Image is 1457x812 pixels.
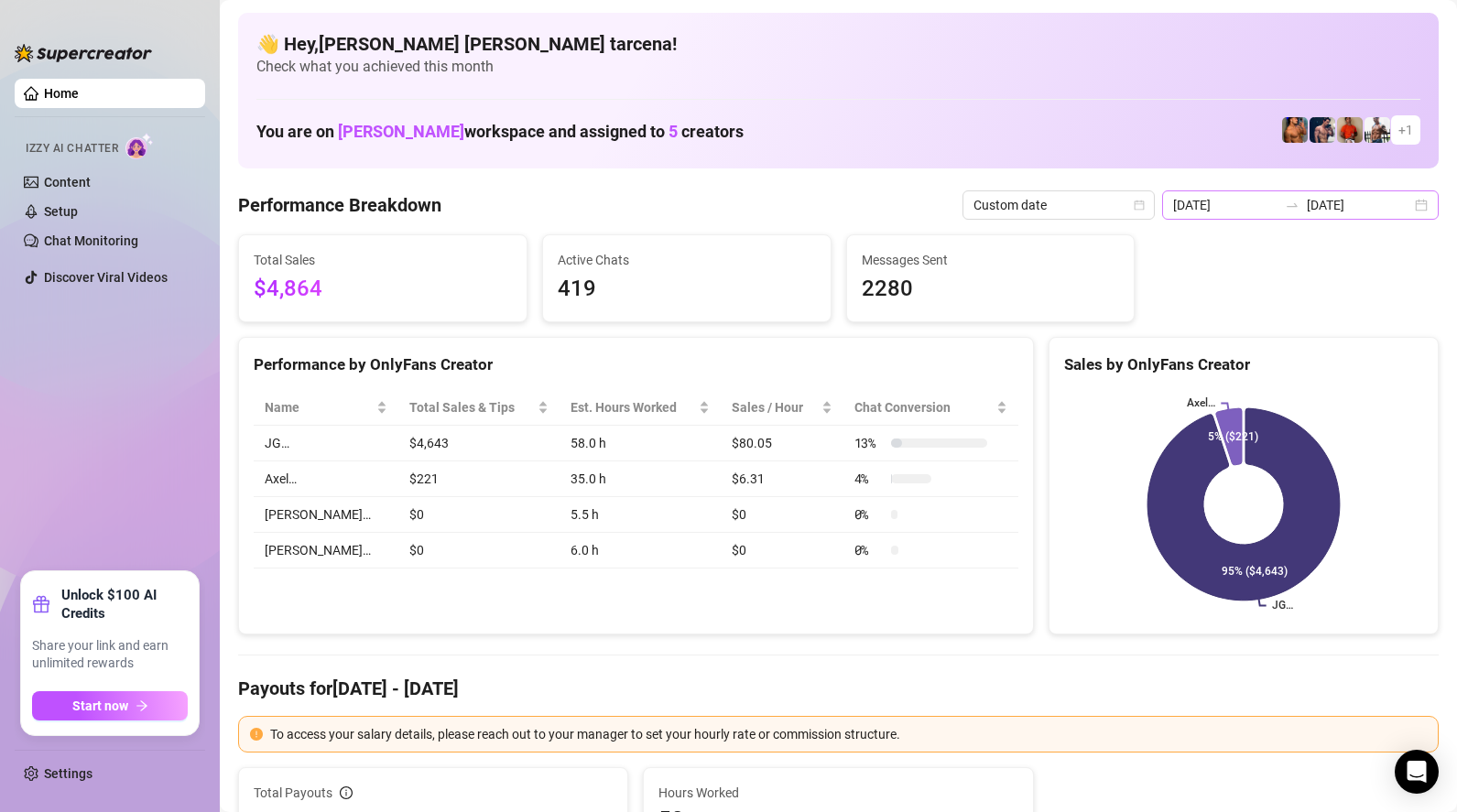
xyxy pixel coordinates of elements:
[854,469,884,489] span: 4 %
[1365,117,1390,143] img: JUSTIN
[32,595,50,613] span: gift
[32,691,188,720] button: Start nowarrow-right
[1187,397,1215,410] text: Axel…
[254,783,332,803] span: Total Payouts
[44,86,79,101] a: Home
[44,204,78,219] a: Setup
[1398,120,1413,140] span: + 1
[862,272,1120,307] span: 2280
[658,783,1017,803] span: Hours Worked
[1337,117,1363,143] img: Justin
[340,786,353,799] span: info-circle
[61,586,188,623] strong: Unlock $100 AI Credits
[558,272,816,307] span: 419
[238,676,1439,701] h4: Payouts for [DATE] - [DATE]
[409,397,533,417] span: Total Sales & Tips
[721,390,843,426] th: Sales / Hour
[254,272,512,307] span: $4,864
[854,540,884,560] span: 0 %
[254,533,398,568] td: [PERSON_NAME]…
[1272,600,1293,612] text: JG…
[44,175,91,189] a: Content
[254,352,1018,377] div: Performance by OnlyFans Creator
[270,724,1427,744] div: To access your salary details, please reach out to your manager to set your hourly rate or commis...
[669,122,678,141] span: 5
[72,698,128,713] span: Start now
[1173,195,1278,215] input: Start date
[560,461,721,497] td: 35.0 h
[1134,200,1145,211] span: calendar
[1285,198,1299,212] span: swap-right
[32,637,188,673] span: Share your link and earn unlimited rewards
[732,397,817,417] span: Sales / Hour
[973,191,1144,219] span: Custom date
[44,233,138,248] a: Chat Monitoring
[1282,117,1308,143] img: JG
[558,250,816,270] span: Active Chats
[843,390,1018,426] th: Chat Conversion
[254,426,398,461] td: JG…
[254,461,398,497] td: Axel…
[256,57,1420,77] span: Check what you achieved this month
[398,426,559,461] td: $4,643
[254,390,398,426] th: Name
[398,461,559,497] td: $221
[721,426,843,461] td: $80.05
[44,270,168,285] a: Discover Viral Videos
[136,699,148,712] span: arrow-right
[256,31,1420,57] h4: 👋 Hey, [PERSON_NAME] [PERSON_NAME] tarcena !
[560,426,721,461] td: 58.0 h
[398,497,559,533] td: $0
[26,140,118,157] span: Izzy AI Chatter
[250,728,263,741] span: exclamation-circle
[560,497,721,533] td: 5.5 h
[338,122,464,141] span: [PERSON_NAME]
[398,533,559,568] td: $0
[254,497,398,533] td: [PERSON_NAME]…
[265,397,373,417] span: Name
[238,192,441,218] h4: Performance Breakdown
[15,44,152,62] img: logo-BBDzfeDw.svg
[854,433,884,453] span: 13 %
[560,533,721,568] td: 6.0 h
[398,390,559,426] th: Total Sales & Tips
[125,133,154,159] img: AI Chatter
[571,397,695,417] div: Est. Hours Worked
[854,397,993,417] span: Chat Conversion
[256,122,744,142] h1: You are on workspace and assigned to creators
[721,461,843,497] td: $6.31
[1285,198,1299,212] span: to
[44,766,92,781] a: Settings
[1307,195,1411,215] input: End date
[1395,750,1439,794] div: Open Intercom Messenger
[1310,117,1335,143] img: Axel
[862,250,1120,270] span: Messages Sent
[254,250,512,270] span: Total Sales
[1064,352,1423,377] div: Sales by OnlyFans Creator
[854,504,884,525] span: 0 %
[721,533,843,568] td: $0
[721,497,843,533] td: $0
